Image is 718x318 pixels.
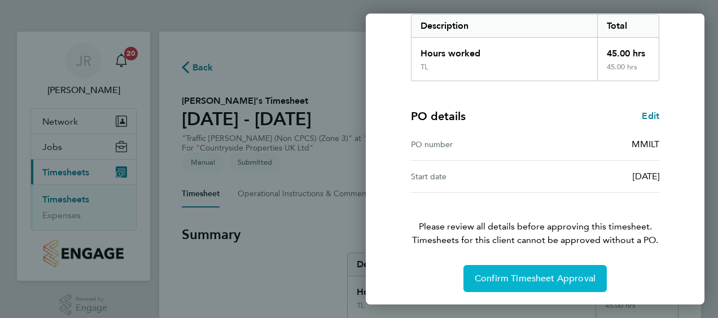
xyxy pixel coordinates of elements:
div: Start date [411,170,535,183]
div: TL [421,63,428,72]
h4: PO details [411,108,466,124]
div: [DATE] [535,170,659,183]
button: Confirm Timesheet Approval [463,265,607,292]
div: Hours worked [411,38,597,63]
span: Confirm Timesheet Approval [475,273,596,284]
p: Please review all details before approving this timesheet. [397,193,673,247]
div: PO number [411,138,535,151]
a: Edit [642,109,659,123]
div: Description [411,15,597,37]
div: Total [597,15,659,37]
span: Edit [642,111,659,121]
div: Summary of 04 - 10 Aug 2025 [411,14,659,81]
span: Timesheets for this client cannot be approved without a PO. [397,233,673,247]
div: 45.00 hrs [597,63,659,81]
span: MMILT [632,139,659,149]
div: 45.00 hrs [597,38,659,63]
